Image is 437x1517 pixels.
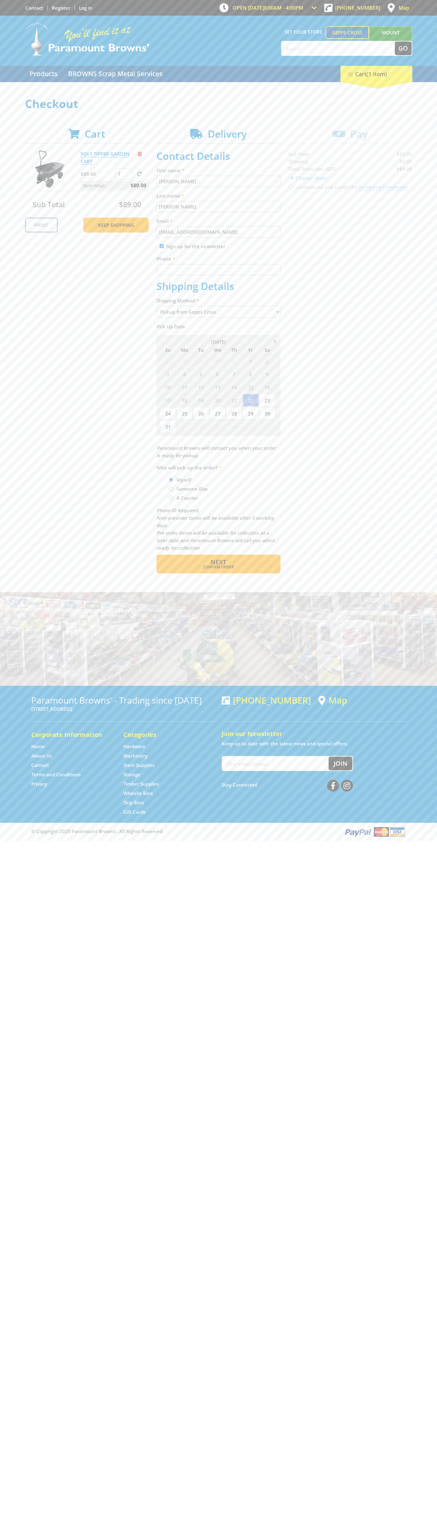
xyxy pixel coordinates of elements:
[318,695,347,705] a: View a map of Gepps Cross location
[156,264,281,275] input: Please enter your telephone number.
[210,394,226,406] span: 20
[226,381,242,393] span: 14
[259,346,275,354] span: Sa
[169,478,173,482] input: Please select who will pick up the order.
[85,127,105,140] span: Cart
[264,4,303,11] span: 8:00am - 4:00pm
[281,26,326,37] span: Set your store
[259,394,275,406] span: 23
[193,368,209,380] span: 5
[160,355,176,367] span: 27
[81,170,114,178] p: $89.00
[243,420,259,433] span: 5
[210,355,226,367] span: 30
[222,695,311,705] div: [PHONE_NUMBER]
[156,255,281,263] label: Phone
[174,474,193,485] label: Myself
[156,464,281,471] label: Who will pick up the order?
[176,368,192,380] span: 4
[119,199,141,209] span: $89.00
[259,407,275,420] span: 30
[156,306,281,318] select: Please select a shipping method.
[193,394,209,406] span: 19
[83,218,149,233] a: Keep Shopping
[193,407,209,420] span: 26
[208,127,247,140] span: Delivery
[81,181,149,190] p: Item total:
[156,192,281,199] label: Last name
[156,280,281,292] h2: Shipping Details
[31,150,68,188] img: POLY TIPPER GARDEN CART
[156,150,281,162] h2: Contact Details
[123,809,146,815] a: Go to the Gift Cards page
[210,381,226,393] span: 13
[174,484,210,494] label: Someone Else
[156,201,281,212] input: Please enter your last name.
[123,790,153,797] a: Go to the Wheelie Bins page
[222,740,406,747] p: Keep up to date with the latest news and special offers.
[81,151,130,165] a: POLY TIPPER GARDEN CART
[226,346,242,354] span: Th
[123,781,159,787] a: Go to the Timber Supplies page
[160,381,176,393] span: 10
[156,217,281,225] label: Email
[366,70,387,78] span: (1 item)
[31,695,216,705] h3: Paramount Browns' - Trading since [DATE]
[233,4,303,11] span: OPEN [DATE]
[395,42,412,55] button: Go
[329,757,352,770] button: Join
[176,355,192,367] span: 28
[138,151,142,157] a: Remove from cart
[176,381,192,393] span: 11
[31,771,81,778] a: Go to the Terms and Conditions page
[169,496,173,500] input: Please select who will pick up the order.
[170,565,267,569] span: Confirm order
[226,355,242,367] span: 31
[31,730,111,739] h5: Corporate Information
[193,381,209,393] span: 12
[243,394,259,406] span: 22
[166,243,225,249] label: Sign up for the newsletter
[259,368,275,380] span: 9
[123,730,203,739] h5: Categories
[52,5,70,11] a: Go to the registration page
[63,66,167,82] a: Go to the BROWNS Scrap Metal Services page
[226,368,242,380] span: 7
[243,381,259,393] span: 15
[25,5,43,11] a: Go to the Contact page
[193,346,209,354] span: Tu
[160,407,176,420] span: 24
[32,199,65,209] span: Sub Total
[31,762,49,768] a: Go to the Contact page
[169,487,173,491] input: Please select who will pick up the order.
[25,98,412,110] h1: Checkout
[156,555,281,573] button: Next Confirm order
[259,381,275,393] span: 16
[156,226,281,238] input: Please enter your email address.
[210,368,226,380] span: 6
[226,394,242,406] span: 21
[156,323,281,330] label: Pick Up Date
[243,368,259,380] span: 8
[160,346,176,354] span: Su
[31,743,45,750] a: Go to the Home page
[210,407,226,420] span: 27
[344,826,406,837] img: PayPal, Mastercard, Visa accepted
[25,22,150,56] img: Paramount Browns'
[160,420,176,433] span: 31
[31,705,216,713] p: [STREET_ADDRESS]
[156,445,276,459] em: Paramount Browns will contact you when your order is ready for pickup
[369,26,412,50] a: Mount [PERSON_NAME]
[174,493,200,503] label: A Courier
[160,394,176,406] span: 17
[123,771,141,778] a: Go to the Storage page
[193,355,209,367] span: 29
[211,339,226,345] span: [DATE]
[259,420,275,433] span: 6
[25,218,58,233] a: Print
[160,368,176,380] span: 3
[222,757,329,770] input: Your email address
[156,167,281,174] label: First name
[123,743,146,750] a: Go to the Hardware page
[193,420,209,433] span: 2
